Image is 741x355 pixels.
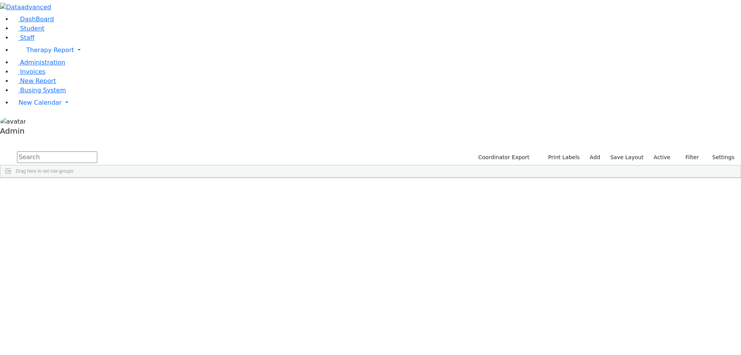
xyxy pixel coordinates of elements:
[17,151,97,163] input: Search
[675,151,702,163] button: Filter
[20,77,56,85] span: New Report
[12,95,741,110] a: New Calendar
[26,46,74,54] span: Therapy Report
[12,87,66,94] a: Busing System
[20,34,34,41] span: Staff
[20,87,66,94] span: Busing System
[12,34,34,41] a: Staff
[20,25,44,32] span: Student
[20,59,65,66] span: Administration
[12,68,46,75] a: Invoices
[12,25,44,32] a: Student
[12,15,54,23] a: DashBoard
[20,15,54,23] span: DashBoard
[12,59,65,66] a: Administration
[19,99,62,106] span: New Calendar
[607,151,647,163] button: Save Layout
[16,168,73,174] span: Drag here to set row groups
[473,151,533,163] button: Coordinator Export
[650,151,674,163] label: Active
[20,68,46,75] span: Invoices
[702,151,738,163] button: Settings
[12,77,56,85] a: New Report
[586,151,604,163] a: Add
[539,151,583,163] button: Print Labels
[12,42,741,58] a: Therapy Report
